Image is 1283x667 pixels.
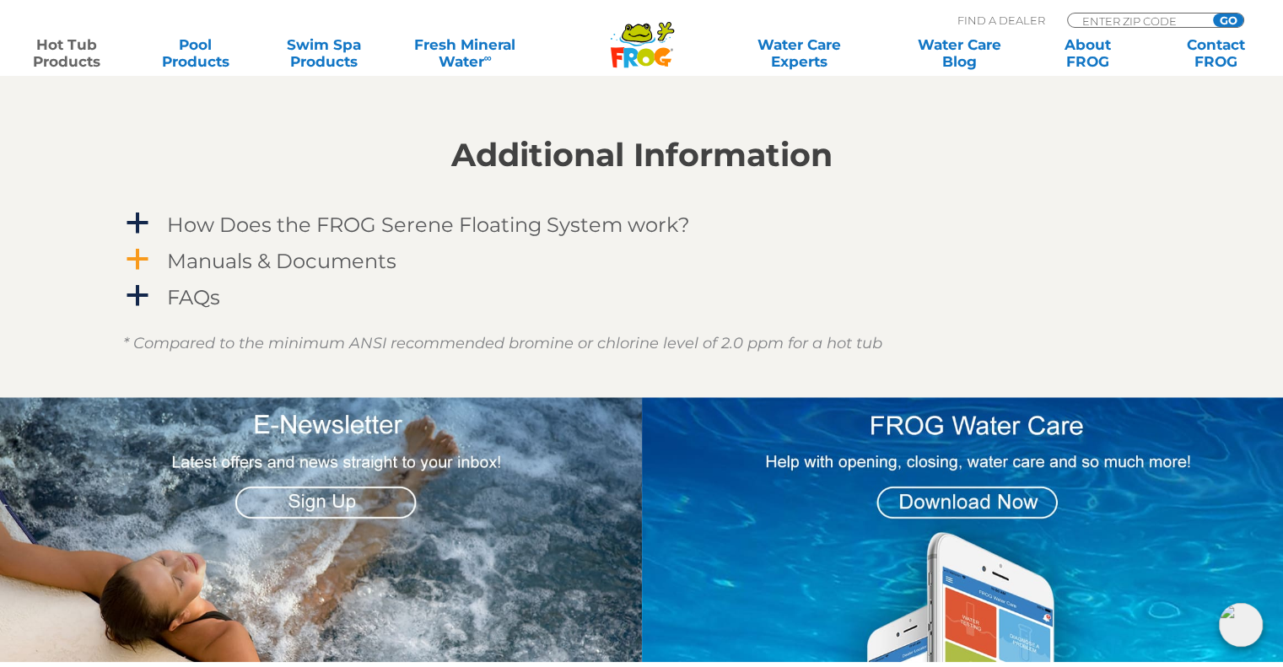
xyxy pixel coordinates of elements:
[957,13,1045,28] p: Find A Dealer
[125,247,150,272] span: a
[402,36,527,70] a: Fresh MineralWater∞
[1081,13,1194,28] input: Zip Code Form
[1213,13,1243,27] input: GO
[123,137,1161,174] h2: Additional Information
[17,36,116,70] a: Hot TubProducts
[718,36,881,70] a: Water CareExperts
[1167,36,1266,70] a: ContactFROG
[123,282,1161,313] a: a FAQs
[167,250,396,272] h4: Manuals & Documents
[123,209,1161,240] a: a How Does the FROG Serene Floating System work?
[125,283,150,309] span: a
[167,213,690,236] h4: How Does the FROG Serene Floating System work?
[483,51,491,64] sup: ∞
[125,211,150,236] span: a
[167,286,220,309] h4: FAQs
[145,36,245,70] a: PoolProducts
[274,36,374,70] a: Swim SpaProducts
[1219,603,1263,647] img: openIcon
[123,245,1161,277] a: a Manuals & Documents
[123,334,882,352] em: * Compared to the minimum ANSI recommended bromine or chlorine level of 2.0 ppm for a hot tub
[1038,36,1137,70] a: AboutFROG
[909,36,1009,70] a: Water CareBlog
